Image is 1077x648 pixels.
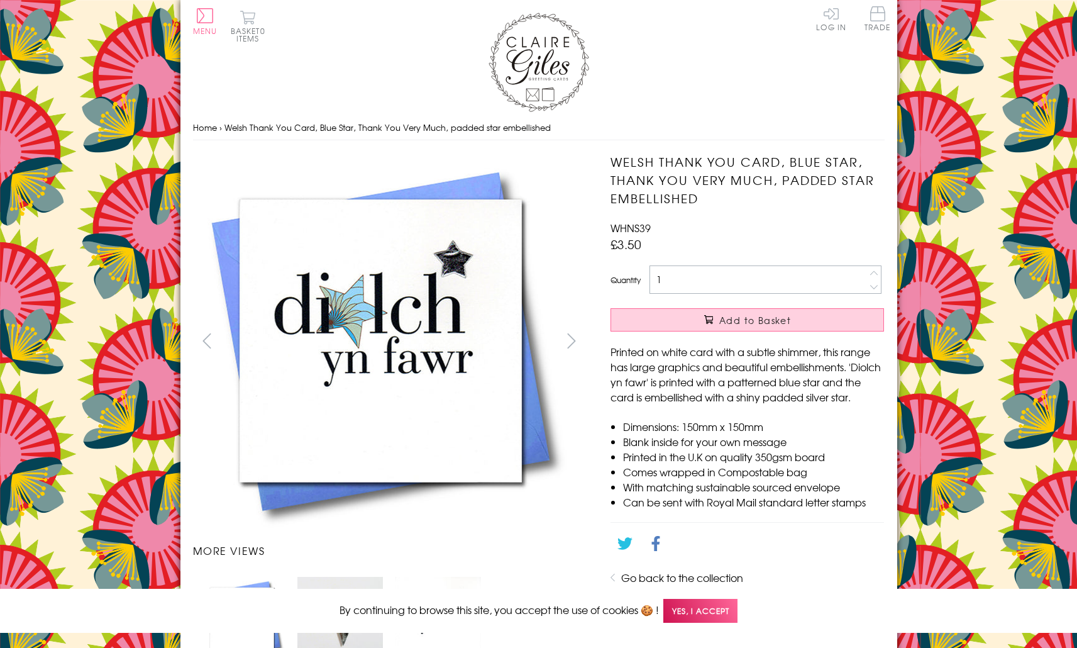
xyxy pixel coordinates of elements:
button: Basket0 items [231,10,265,42]
button: prev [193,327,221,355]
li: Blank inside for your own message [623,434,884,449]
img: Welsh Thank You Card, Blue Star, Thank You Very Much, padded star embellished [193,153,570,530]
span: › [219,121,222,133]
h1: Welsh Thank You Card, Blue Star, Thank You Very Much, padded star embellished [610,153,884,207]
nav: breadcrumbs [193,115,885,141]
a: Log In [816,6,846,31]
span: £3.50 [610,235,641,253]
span: Menu [193,25,218,36]
li: Can be sent with Royal Mail standard letter stamps [623,494,884,510]
button: Add to Basket [610,308,884,332]
a: Home [193,121,217,133]
span: 0 items [236,25,265,44]
img: Claire Giles Greetings Cards [489,13,589,112]
span: Trade [864,6,891,31]
span: Yes, I accept [663,599,737,623]
label: Quantity [610,274,641,286]
li: With matching sustainable sourced envelope [623,479,884,494]
p: Printed on white card with a subtle shimmer, this range has large graphics and beautiful embellis... [610,344,884,405]
li: Printed in the U.K on quality 350gsm board [623,449,884,464]
span: Add to Basket [719,314,791,327]
span: WHNS39 [610,220,651,235]
a: Trade [864,6,891,33]
button: Menu [193,8,218,35]
li: Dimensions: 150mm x 150mm [623,419,884,434]
h3: More views [193,543,586,558]
a: Go back to the collection [621,570,743,585]
button: next [557,327,585,355]
li: Comes wrapped in Compostable bag [623,464,884,479]
span: Welsh Thank You Card, Blue Star, Thank You Very Much, padded star embellished [224,121,551,133]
